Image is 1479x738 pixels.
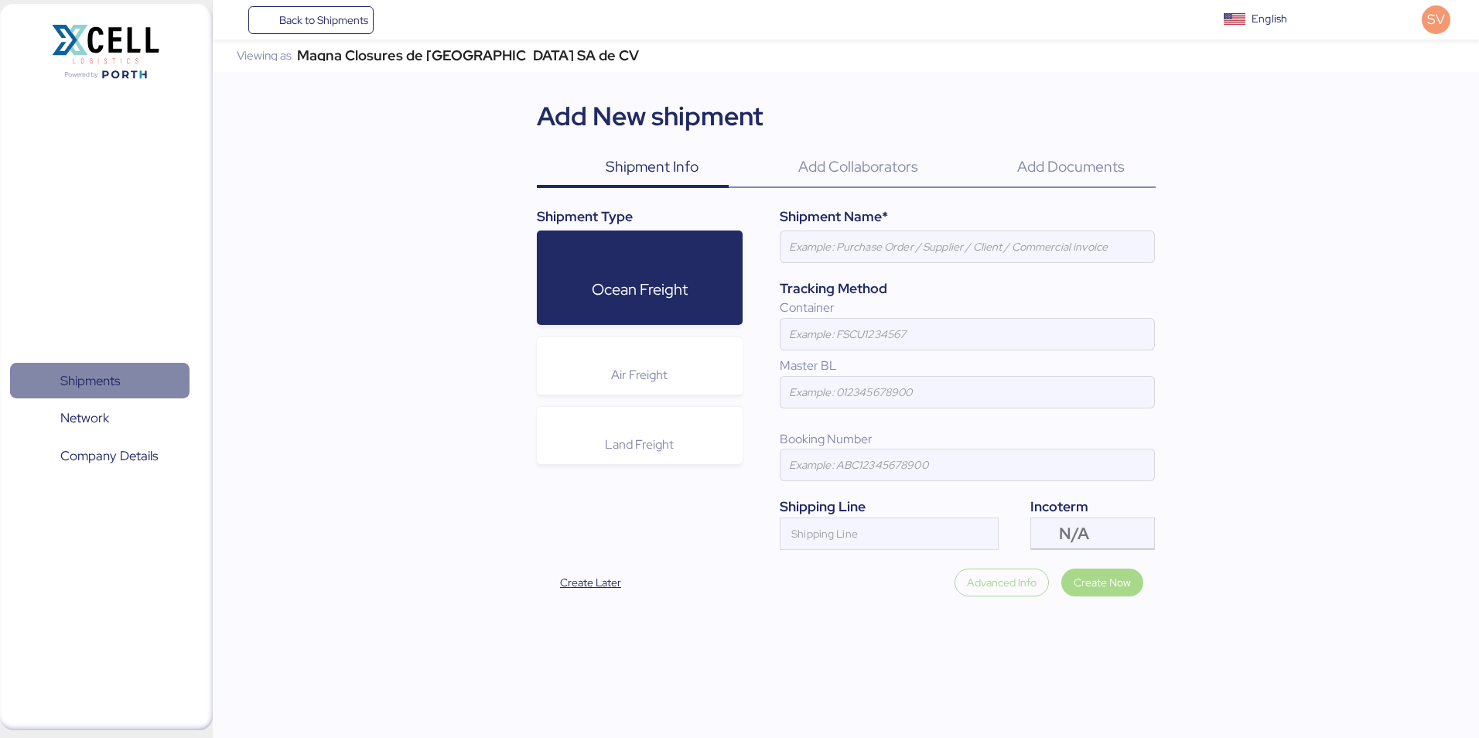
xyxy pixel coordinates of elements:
[60,407,109,429] span: Network
[237,50,292,61] div: Viewing as
[537,569,645,598] button: Create Later
[780,207,1155,227] div: Shipment Name*
[560,573,621,592] span: Create Later
[1074,573,1131,592] span: Create Now
[10,363,190,398] a: Shipments
[1427,9,1445,29] span: SV
[780,357,837,374] span: Master BL
[967,573,1037,592] span: Advanced Info
[537,97,763,135] div: Add New shipment
[780,299,835,316] span: Container
[606,156,699,176] span: Shipment Info
[780,497,999,517] div: Shipping Line
[1030,497,1156,517] div: Incoterm
[537,207,743,227] div: Shipment Type
[10,438,190,473] a: Company Details
[248,6,374,34] a: Back to Shipments
[60,445,158,467] span: Company Details
[605,436,674,453] span: Land Freight
[780,431,873,447] span: Booking Number
[592,279,688,299] span: Ocean Freight
[60,370,120,392] span: Shipments
[10,401,190,436] a: Network
[1017,156,1125,176] span: Add Documents
[1252,11,1287,27] div: English
[780,278,1155,299] div: Tracking Method
[955,569,1049,596] button: Advanced Info
[222,7,248,33] button: Menu
[611,367,668,383] span: Air Freight
[1061,569,1143,596] button: Create Now
[798,156,918,176] span: Add Collaborators
[297,50,639,61] div: Magna Closures de [GEOGRAPHIC_DATA] SA de CV
[279,11,368,29] span: Back to Shipments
